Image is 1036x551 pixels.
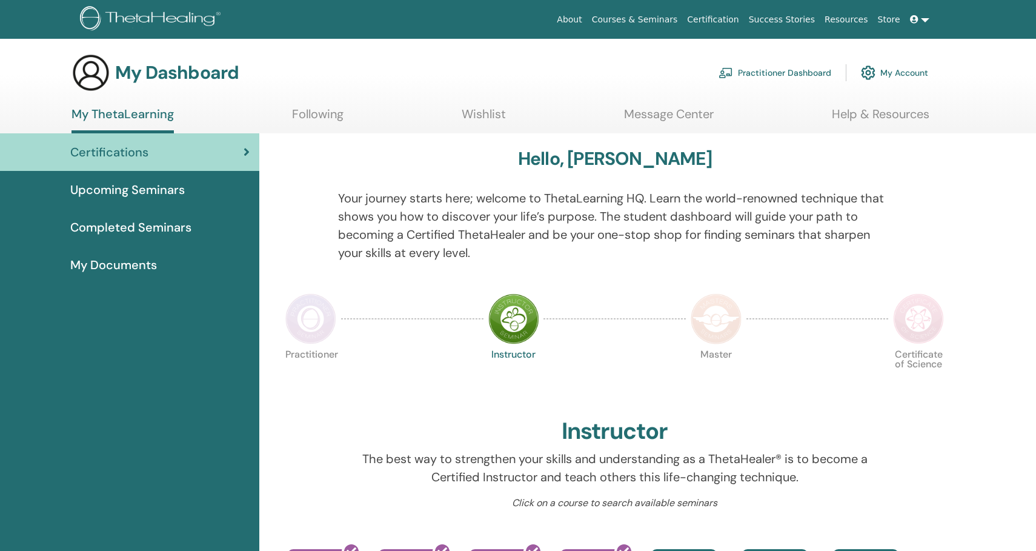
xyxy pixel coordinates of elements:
[893,350,944,401] p: Certificate of Science
[285,350,336,401] p: Practitioner
[552,8,586,31] a: About
[488,293,539,344] img: Instructor
[70,181,185,199] span: Upcoming Seminars
[115,62,239,84] h3: My Dashboard
[488,350,539,401] p: Instructor
[861,62,875,83] img: cog.svg
[292,107,344,130] a: Following
[893,293,944,344] img: Certificate of Science
[624,107,714,130] a: Message Center
[832,107,929,130] a: Help & Resources
[691,350,742,401] p: Master
[70,143,148,161] span: Certifications
[338,496,892,510] p: Click on a course to search available seminars
[462,107,506,130] a: Wishlist
[285,293,336,344] img: Practitioner
[682,8,743,31] a: Certification
[719,59,831,86] a: Practitioner Dashboard
[71,53,110,92] img: generic-user-icon.jpg
[744,8,820,31] a: Success Stories
[861,59,928,86] a: My Account
[338,450,892,486] p: The best way to strengthen your skills and understanding as a ThetaHealer® is to become a Certifi...
[691,293,742,344] img: Master
[562,418,668,446] h2: Instructor
[71,107,174,133] a: My ThetaLearning
[820,8,873,31] a: Resources
[80,6,225,33] img: logo.png
[719,67,733,78] img: chalkboard-teacher.svg
[70,218,191,236] span: Completed Seminars
[587,8,683,31] a: Courses & Seminars
[70,256,157,274] span: My Documents
[873,8,905,31] a: Store
[338,189,892,262] p: Your journey starts here; welcome to ThetaLearning HQ. Learn the world-renowned technique that sh...
[518,148,712,170] h3: Hello, [PERSON_NAME]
